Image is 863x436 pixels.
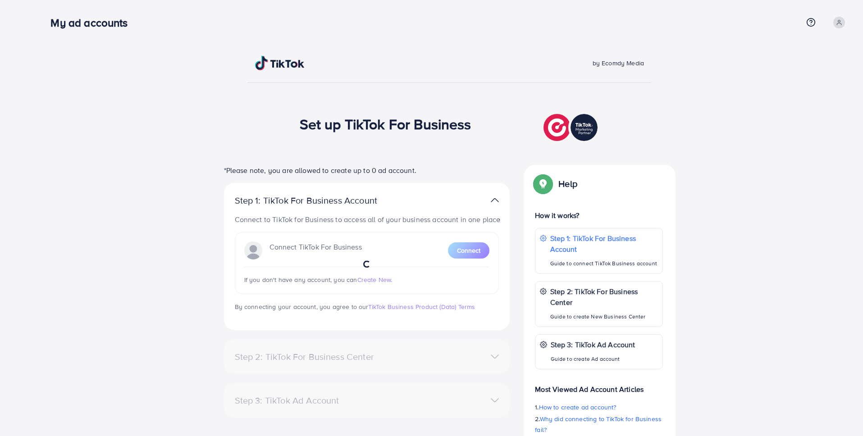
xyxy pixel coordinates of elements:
[550,233,658,254] p: Step 1: TikTok For Business Account
[551,354,635,364] p: Guide to create Ad account
[550,311,658,322] p: Guide to create New Business Center
[550,286,658,308] p: Step 2: TikTok For Business Center
[535,414,662,434] span: Why did connecting to TikTok for Business fail?
[539,403,616,412] span: How to create ad account?
[535,402,663,413] p: 1.
[535,176,551,192] img: Popup guide
[491,194,499,207] img: TikTok partner
[543,112,600,143] img: TikTok partner
[535,377,663,395] p: Most Viewed Ad Account Articles
[550,258,658,269] p: Guide to connect TikTok Business account
[535,413,663,435] p: 2.
[558,178,577,189] p: Help
[593,59,644,68] span: by Ecomdy Media
[255,56,305,70] img: TikTok
[551,339,635,350] p: Step 3: TikTok Ad Account
[224,165,510,176] p: *Please note, you are allowed to create up to 0 ad account.
[235,195,406,206] p: Step 1: TikTok For Business Account
[50,16,135,29] h3: My ad accounts
[300,115,471,132] h1: Set up TikTok For Business
[535,210,663,221] p: How it works?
